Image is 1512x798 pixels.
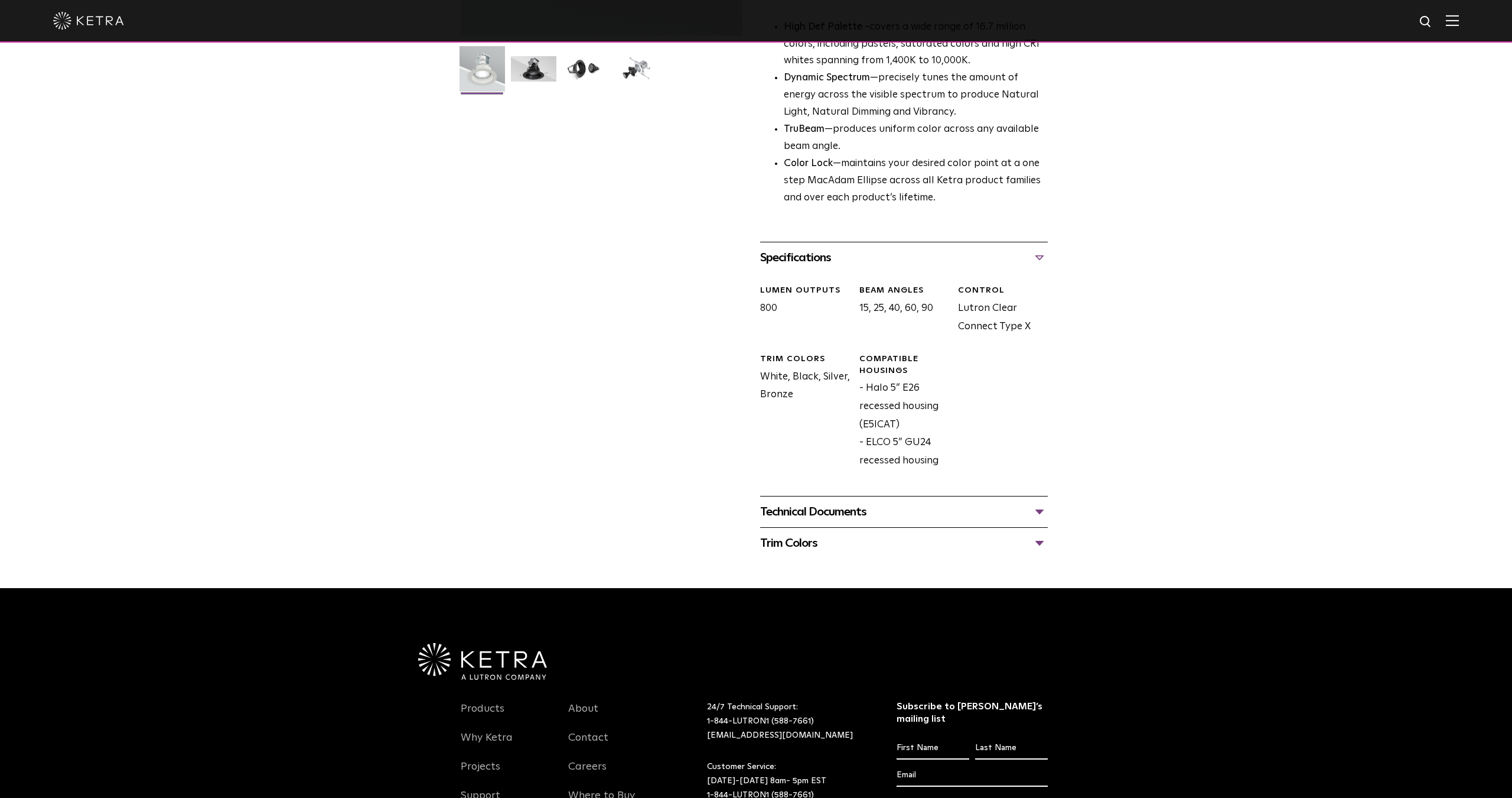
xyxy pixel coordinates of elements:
[784,121,1048,155] li: —produces uniform color across any available beam angle.
[760,248,1048,267] div: Specifications
[958,285,1048,297] div: CONTROL
[614,56,659,90] img: S30 Halo Downlight_Exploded_Black
[760,353,850,365] div: Trim Colors
[53,12,124,30] img: ketra-logo-2019-white
[760,285,850,297] div: LUMEN OUTPUTS
[897,700,1048,725] h3: Subscribe to [PERSON_NAME]’s mailing list
[859,353,949,377] div: Compatible Housings
[784,124,825,134] strong: TruBeam
[568,760,607,787] a: Careers
[897,737,969,760] input: First Name
[707,731,853,739] a: [EMAIL_ADDRESS][DOMAIN_NAME]
[562,56,608,90] img: S30 Halo Downlight_Table Top_Black
[461,702,504,729] a: Products
[461,731,513,758] a: Why Ketra
[784,19,1048,70] p: covers a wide range of 16.7 million colors, including pastels, saturated colors and high CRI whit...
[784,155,1048,207] li: —maintains your desired color point at a one step MacAdam Ellipse across all Ketra product famili...
[760,502,1048,521] div: Technical Documents
[511,56,556,90] img: S30 Halo Downlight_Hero_Black_Gradient
[859,285,949,297] div: Beam Angles
[784,70,1048,121] li: —precisely tunes the amount of energy across the visible spectrum to produce Natural Light, Natur...
[850,353,949,470] div: - Halo 5” E26 recessed housing (E5ICAT) - ELCO 5” GU24 recessed housing
[949,285,1048,336] div: Lutron Clear Connect Type X
[461,760,500,787] a: Projects
[568,731,608,758] a: Contact
[897,764,1048,787] input: Email
[707,700,867,742] p: 24/7 Technical Support:
[418,643,547,680] img: Ketra-aLutronCo_White_RGB
[751,285,850,336] div: 800
[568,702,598,729] a: About
[784,158,833,168] strong: Color Lock
[760,534,1048,553] div: Trim Colors
[707,717,814,725] a: 1-844-LUTRON1 (588-7661)
[1419,15,1433,30] img: search icon
[784,73,870,83] strong: Dynamic Spectrum
[1446,15,1459,26] img: Hamburger%20Nav.svg
[850,285,949,336] div: 15, 25, 40, 60, 90
[460,46,505,100] img: S30-DownlightTrim-2021-Web-Square
[751,353,850,470] div: White, Black, Silver, Bronze
[975,737,1048,760] input: Last Name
